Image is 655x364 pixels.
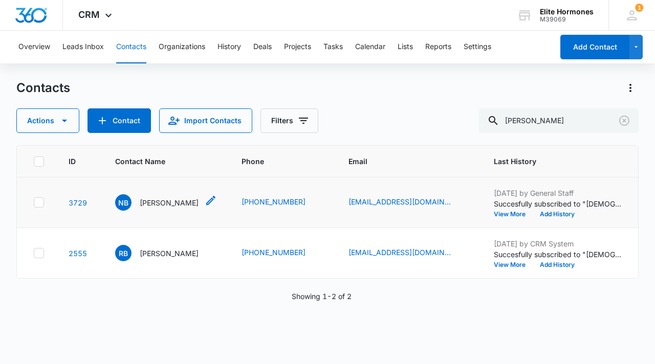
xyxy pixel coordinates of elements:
[69,156,76,167] span: ID
[284,31,311,63] button: Projects
[616,112,632,129] button: Clear
[540,16,594,23] div: account id
[292,291,352,302] p: Showing 1-2 of 2
[115,156,202,167] span: Contact Name
[140,197,199,208] p: [PERSON_NAME]
[62,31,104,63] button: Leads Inbox
[533,211,582,217] button: Add History
[217,31,241,63] button: History
[635,4,643,12] div: notifications count
[494,262,533,268] button: View More
[115,245,132,261] span: RB
[140,248,199,259] p: [PERSON_NAME]
[78,9,100,20] span: CRM
[348,196,451,207] a: [EMAIL_ADDRESS][DOMAIN_NAME]
[88,108,151,133] button: Add Contact
[479,108,639,133] input: Search Contacts
[533,262,582,268] button: Add History
[69,198,87,207] a: Navigate to contact details page for Nicole Burlingame
[115,194,217,211] div: Contact Name - Nicole Burlingame - Select to Edit Field
[260,108,318,133] button: Filters
[494,211,533,217] button: View More
[115,194,132,211] span: NB
[159,108,252,133] button: Import Contacts
[348,247,469,259] div: Email - royburlingame@hotmail.com - Select to Edit Field
[242,196,324,209] div: Phone - (612) 618-5148 - Select to Edit Field
[242,247,305,258] a: [PHONE_NUMBER]
[18,31,50,63] button: Overview
[464,31,491,63] button: Settings
[323,31,343,63] button: Tasks
[242,247,324,259] div: Phone - (715) 383-0936 - Select to Edit Field
[560,35,629,59] button: Add Contact
[116,31,146,63] button: Contacts
[242,156,309,167] span: Phone
[494,188,622,198] p: [DATE] by General Staff
[494,238,622,249] p: [DATE] by CRM System
[494,198,622,209] p: Succesfully subscribed to "[DEMOGRAPHIC_DATA]".
[635,4,643,12] span: 1
[494,156,607,167] span: Last History
[348,196,469,209] div: Email - burlingame.nb@gmail.com - Select to Edit Field
[16,80,70,96] h1: Contacts
[494,249,622,260] p: Succesfully subscribed to "[DEMOGRAPHIC_DATA]".
[540,8,594,16] div: account name
[622,80,639,96] button: Actions
[159,31,205,63] button: Organizations
[348,247,451,258] a: [EMAIL_ADDRESS][DOMAIN_NAME]
[16,108,79,133] button: Actions
[348,156,454,167] span: Email
[355,31,385,63] button: Calendar
[115,245,217,261] div: Contact Name - Roy Burlingame - Select to Edit Field
[398,31,413,63] button: Lists
[242,196,305,207] a: [PHONE_NUMBER]
[425,31,451,63] button: Reports
[69,249,87,258] a: Navigate to contact details page for Roy Burlingame
[253,31,272,63] button: Deals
